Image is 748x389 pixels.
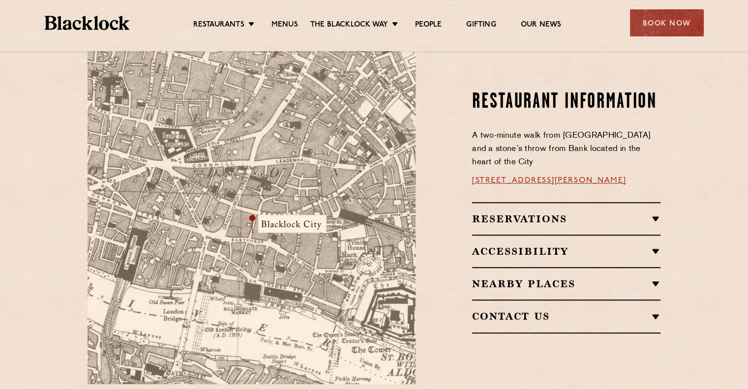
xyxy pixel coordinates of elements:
[310,20,388,31] a: The Blacklock Way
[472,213,660,225] h2: Reservations
[472,310,660,322] h2: Contact Us
[45,16,130,30] img: BL_Textured_Logo-footer-cropped.svg
[472,177,627,184] a: [STREET_ADDRESS][PERSON_NAME]
[472,129,660,169] p: A two-minute walk from [GEOGRAPHIC_DATA] and a stone’s throw from Bank located in the heart of th...
[466,20,496,31] a: Gifting
[310,293,448,385] img: svg%3E
[630,9,704,36] div: Book Now
[472,278,660,290] h2: Nearby Places
[193,20,244,31] a: Restaurants
[472,90,660,115] h2: Restaurant Information
[415,20,442,31] a: People
[472,245,660,257] h2: Accessibility
[521,20,562,31] a: Our News
[271,20,298,31] a: Menus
